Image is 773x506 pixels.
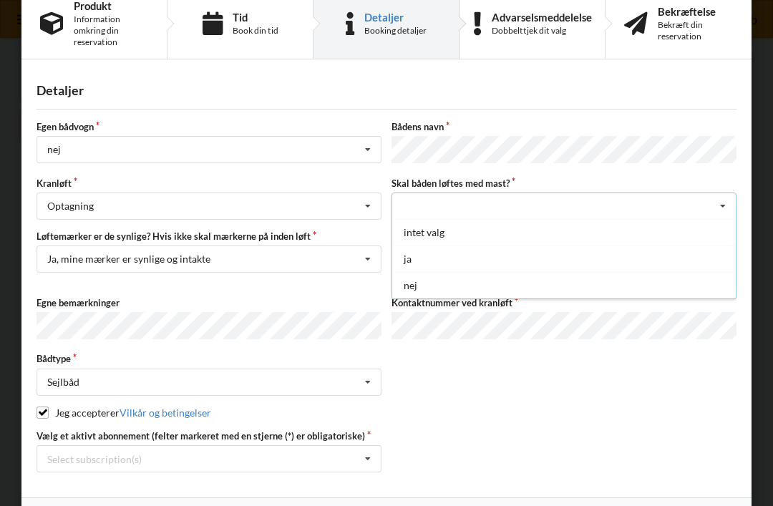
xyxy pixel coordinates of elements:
label: Jeg accepterer [37,407,211,419]
div: Detaljer [364,11,427,23]
div: Booking detaljer [364,25,427,37]
div: Sejlbåd [47,377,79,387]
div: Dobbelttjek dit valg [492,25,592,37]
div: nej [47,145,61,155]
div: Tid [233,11,278,23]
label: Skal båden løftes med mast? [392,177,736,190]
div: ja [392,245,736,272]
div: Bekræftelse [658,6,733,17]
div: intet valg [392,219,736,245]
div: Detaljer [37,82,736,99]
div: Ja, mine mærker er synlige og intakte [47,254,210,264]
label: Bådens navn [392,120,736,133]
label: Kranløft [37,177,381,190]
label: Kontaktnummer ved kranløft [392,296,736,309]
label: Bådtype [37,352,381,365]
div: Optagning [47,201,94,211]
label: Egne bemærkninger [37,296,381,309]
div: Information omkring din reservation [74,14,148,48]
a: Vilkår og betingelser [120,407,211,419]
label: Egen bådvogn [37,120,381,133]
div: Advarselsmeddelelse [492,11,592,23]
label: Løftemærker er de synlige? Hvis ikke skal mærkerne på inden løft [37,230,381,243]
div: Book din tid [233,25,278,37]
div: nej [392,272,736,298]
div: Select subscription(s) [47,453,142,465]
div: Bekræft din reservation [658,19,733,42]
label: Vælg et aktivt abonnement (felter markeret med en stjerne (*) er obligatoriske) [37,429,381,442]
